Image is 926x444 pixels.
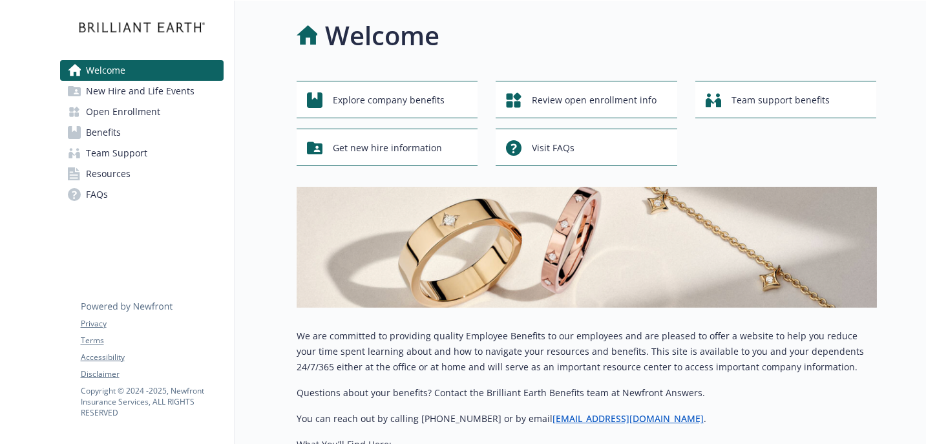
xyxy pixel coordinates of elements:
[297,187,877,308] img: overview page banner
[60,143,224,164] a: Team Support
[333,136,442,160] span: Get new hire information
[81,318,223,330] a: Privacy
[496,81,677,118] button: Review open enrollment info
[297,411,877,427] p: You can reach out by calling [PHONE_NUMBER] or by email .
[695,81,877,118] button: Team support benefits
[60,122,224,143] a: Benefits
[86,101,160,122] span: Open Enrollment
[552,412,704,425] a: [EMAIL_ADDRESS][DOMAIN_NAME]
[86,184,108,205] span: FAQs
[86,81,195,101] span: New Hire and Life Events
[731,88,830,112] span: Team support benefits
[60,101,224,122] a: Open Enrollment
[86,122,121,143] span: Benefits
[532,136,574,160] span: Visit FAQs
[60,81,224,101] a: New Hire and Life Events
[325,16,439,55] h1: Welcome
[297,129,478,166] button: Get new hire information
[297,328,877,375] p: We are committed to providing quality Employee Benefits to our employees and are pleased to offer...
[532,88,657,112] span: Review open enrollment info
[86,143,147,164] span: Team Support
[86,60,125,81] span: Welcome
[496,129,677,166] button: Visit FAQs
[86,164,131,184] span: Resources
[81,368,223,380] a: Disclaimer
[60,164,224,184] a: Resources
[333,88,445,112] span: Explore company benefits
[81,385,223,418] p: Copyright © 2024 - 2025 , Newfront Insurance Services, ALL RIGHTS RESERVED
[297,385,877,401] p: Questions about your benefits? Contact the Brilliant Earth Benefits team at Newfront Answers.
[81,335,223,346] a: Terms
[60,184,224,205] a: FAQs
[60,60,224,81] a: Welcome
[81,352,223,363] a: Accessibility
[297,81,478,118] button: Explore company benefits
